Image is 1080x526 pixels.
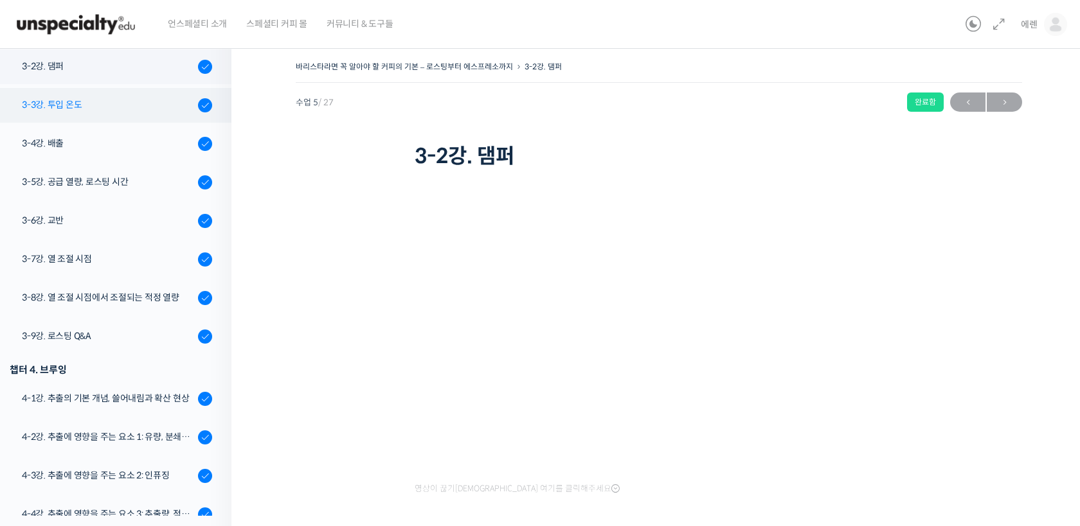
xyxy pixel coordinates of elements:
[318,97,334,108] span: / 27
[296,62,513,71] a: 바리스타라면 꼭 알아야 할 커피의 기본 – 로스팅부터 에스프레소까지
[40,426,48,437] span: 홈
[199,426,214,437] span: 설정
[85,407,166,439] a: 대화
[22,507,194,521] div: 4-4강. 추출에 영향을 주는 요소 3: 추출량, 적정 추출수의 양
[22,329,194,343] div: 3-9강. 로스팅 Q&A
[22,136,194,150] div: 3-4강. 배출
[22,98,194,112] div: 3-3강. 투입 온도
[415,144,903,168] h1: 3-2강. 댐퍼
[166,407,247,439] a: 설정
[22,59,194,73] div: 3-2강. 댐퍼
[987,92,1022,112] a: 다음→
[118,427,133,437] span: 대화
[950,94,986,111] span: ←
[22,213,194,227] div: 3-6강. 교반
[22,175,194,189] div: 3-5강. 공급 열량, 로스팅 시간
[4,407,85,439] a: 홈
[907,92,944,112] div: 완료함
[22,290,194,304] div: 3-8강. 열 조절 시점에서 조절되는 적정 열량
[950,92,986,112] a: ←이전
[525,62,562,71] a: 3-2강. 댐퍼
[10,361,212,378] div: 챕터 4. 브루잉
[22,430,194,444] div: 4-2강. 추출에 영향을 주는 요소 1: 유량, 분쇄도, 교반
[296,98,334,107] span: 수업 5
[22,391,194,405] div: 4-1강. 추출의 기본 개념, 쓸어내림과 확산 현상
[1021,19,1038,30] span: 에렌
[22,252,194,266] div: 3-7강. 열 조절 시점
[987,94,1022,111] span: →
[22,468,194,482] div: 4-3강. 추출에 영향을 주는 요소 2: 인퓨징
[415,484,620,494] span: 영상이 끊기[DEMOGRAPHIC_DATA] 여기를 클릭해주세요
